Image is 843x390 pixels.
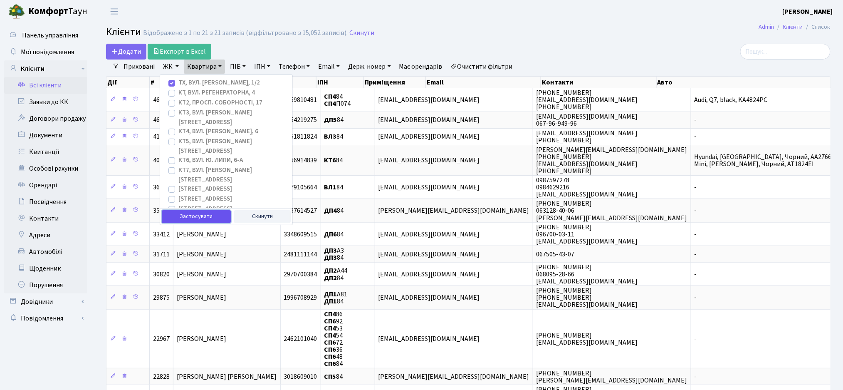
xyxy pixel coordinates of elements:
span: [PERSON_NAME][EMAIL_ADDRESS][DOMAIN_NAME] [378,206,529,216]
a: Панель управління [4,27,87,44]
span: 29875 [153,293,170,302]
span: 84 [324,183,344,192]
span: 35827 [153,206,170,216]
th: Дії [106,77,150,88]
span: [PHONE_NUMBER] 068095-28-66 [EMAIL_ADDRESS][DOMAIN_NAME] [536,263,638,286]
span: [PHONE_NUMBER] [EMAIL_ADDRESS][DOMAIN_NAME] [536,331,638,347]
span: [PHONE_NUMBER] [EMAIL_ADDRESS][DOMAIN_NAME] [PHONE_NUMBER] [536,88,638,112]
li: Список [803,22,831,32]
span: [PHONE_NUMBER] [PERSON_NAME][EMAIL_ADDRESS][DOMAIN_NAME] [536,369,687,385]
th: Email [426,77,541,88]
span: [EMAIL_ADDRESS][DOMAIN_NAME] [378,95,480,104]
label: [STREET_ADDRESS] [178,204,232,214]
b: ДП3 [324,253,337,263]
span: 1996708929 [284,293,317,302]
span: 41554 [153,132,170,142]
span: 40273 [153,156,170,165]
span: Мої повідомлення [21,47,74,57]
span: 36232 [153,183,170,192]
b: СП4 [324,99,336,108]
span: [EMAIL_ADDRESS][DOMAIN_NAME] 067-96-949-96 [536,112,638,128]
label: КТ7, вул. [PERSON_NAME][STREET_ADDRESS] [178,166,286,184]
label: КТ3, вул. [PERSON_NAME][STREET_ADDRESS] [178,108,286,127]
a: Очистити фільтри [447,60,516,74]
a: [PERSON_NAME] [783,7,833,17]
b: СП6 [324,352,336,361]
b: [PERSON_NAME] [783,7,833,16]
span: 31711 [153,250,170,259]
span: 3366914839 [284,156,317,165]
span: - [695,206,697,216]
a: ПІБ [227,60,249,74]
span: - [695,293,697,302]
label: [STREET_ADDRESS] [178,194,232,204]
nav: breadcrumb [747,18,843,36]
span: 84 [324,373,343,382]
span: А3 84 [324,246,344,262]
b: ДП1 [324,297,337,306]
a: Квартира [184,60,225,74]
a: Держ. номер [345,60,394,74]
span: 84 [324,230,344,239]
a: Особові рахунки [4,160,87,177]
b: СП6 [324,317,336,326]
span: [EMAIL_ADDRESS][DOMAIN_NAME] [378,335,480,344]
span: 0987597278 0984629216 [EMAIL_ADDRESS][DOMAIN_NAME] [536,176,638,199]
a: Порушення [4,277,87,293]
span: [PERSON_NAME] [177,230,226,239]
th: # [150,77,178,88]
b: ДП5 [324,116,337,125]
a: Додати [106,44,146,60]
span: [PHONE_NUMBER] [PHONE_NUMBER] [EMAIL_ADDRESS][DOMAIN_NAME] [536,286,638,309]
label: КТ2, просп. Соборності, 17 [178,98,262,108]
span: [PERSON_NAME] [177,335,226,344]
a: ІПН [251,60,274,74]
span: Таун [28,5,87,19]
th: Контакти [541,77,656,88]
a: Телефон [275,60,313,74]
span: [PHONE_NUMBER] 063128-40-06 [PERSON_NAME][EMAIL_ADDRESS][DOMAIN_NAME] [536,199,687,222]
span: [PERSON_NAME] [177,293,226,302]
span: - [695,116,697,125]
b: Комфорт [28,5,68,18]
span: - [695,270,697,279]
span: 30820 [153,270,170,279]
a: Всі клієнти [4,77,87,94]
label: КТ4, вул. [PERSON_NAME], 6 [178,127,258,137]
label: ТХ, вул. [PERSON_NAME], 1/2 [178,78,260,88]
a: Заявки до КК [4,94,87,110]
b: СП4 [324,331,336,340]
label: [STREET_ADDRESS] [178,184,232,194]
a: Повідомлення [4,310,87,327]
b: ДП1 [324,290,337,299]
span: [EMAIL_ADDRESS][DOMAIN_NAME] [378,230,480,239]
button: Переключити навігацію [104,5,125,18]
span: [EMAIL_ADDRESS][DOMAIN_NAME] [378,183,480,192]
b: ДП2 [324,266,337,276]
span: - [695,373,697,382]
span: [EMAIL_ADDRESS][DOMAIN_NAME] [378,250,480,259]
b: КТ6 [324,156,336,165]
span: [EMAIL_ADDRESS][DOMAIN_NAME] [378,293,480,302]
a: Скинути [349,29,374,37]
a: Клієнти [783,22,803,31]
span: - [695,230,697,239]
span: Додати [111,47,141,56]
span: [PERSON_NAME][EMAIL_ADDRESS][DOMAIN_NAME] [PHONE_NUMBER] [EMAIL_ADDRESS][DOMAIN_NAME] [PHONE_NUMBER] [536,145,687,176]
a: Має орендарів [396,60,446,74]
span: 2551811824 [284,132,317,142]
span: 2970700384 [284,270,317,279]
span: 3018609010 [284,373,317,382]
label: КТ, вул. Регенераторна, 4 [178,88,255,98]
span: [EMAIL_ADDRESS][DOMAIN_NAME] [378,270,480,279]
span: 2579105664 [284,183,317,192]
button: Скинути [234,210,291,223]
span: - [695,250,697,259]
a: Мої повідомлення [4,44,87,60]
b: ДП6 [324,230,337,239]
span: 22967 [153,335,170,344]
span: Audi, Q7, black, KA4824PC [695,95,768,104]
span: [PERSON_NAME][EMAIL_ADDRESS][DOMAIN_NAME] [378,373,529,382]
a: Клієнти [4,60,87,77]
span: 2462101040 [284,335,317,344]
